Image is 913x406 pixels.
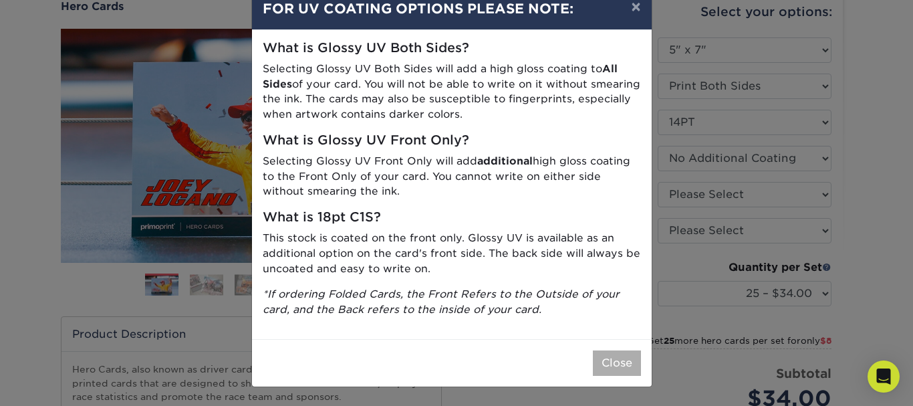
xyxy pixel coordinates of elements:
strong: additional [477,155,533,167]
button: Close [593,350,641,376]
h5: What is 18pt C1S? [263,210,641,225]
i: *If ordering Folded Cards, the Front Refers to the Outside of your card, and the Back refers to t... [263,288,620,316]
p: Selecting Glossy UV Front Only will add high gloss coating to the Front Only of your card. You ca... [263,154,641,199]
p: This stock is coated on the front only. Glossy UV is available as an additional option on the car... [263,231,641,276]
p: Selecting Glossy UV Both Sides will add a high gloss coating to of your card. You will not be abl... [263,62,641,122]
h5: What is Glossy UV Front Only? [263,133,641,148]
h5: What is Glossy UV Both Sides? [263,41,641,56]
div: Open Intercom Messenger [868,361,900,393]
strong: All Sides [263,62,618,90]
